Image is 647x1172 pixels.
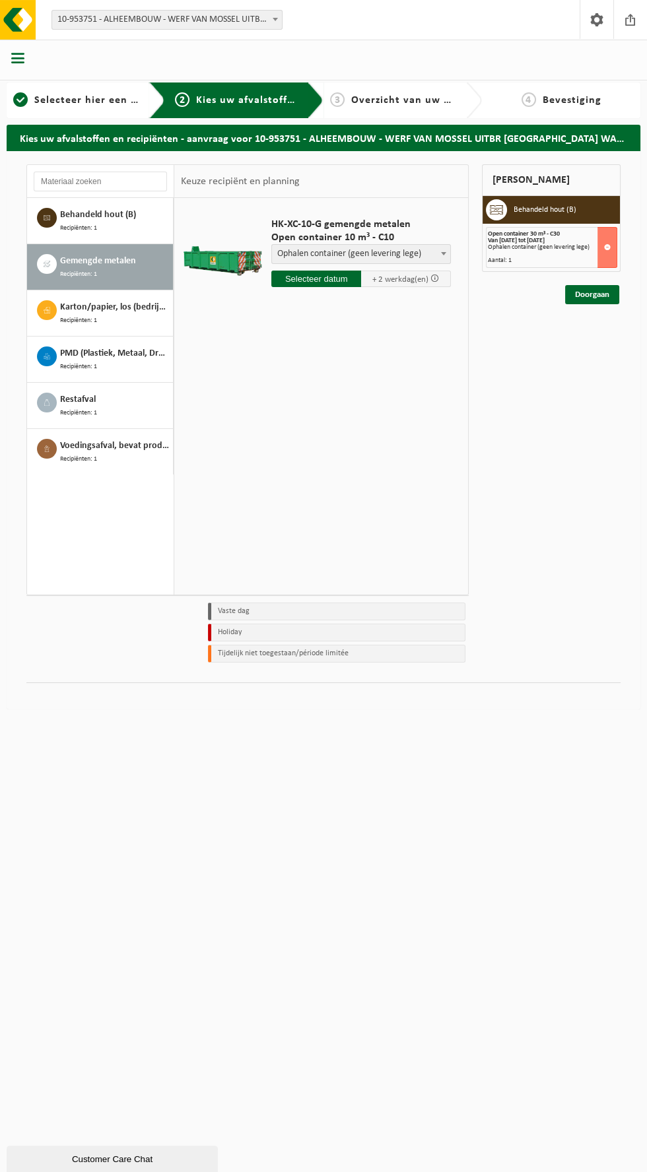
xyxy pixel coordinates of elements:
h3: Behandeld hout (B) [514,199,576,220]
span: Restafval [60,393,96,407]
span: Recipiënten: 1 [60,453,97,465]
button: PMD (Plastiek, Metaal, Drankkartons) (bedrijven) Recipiënten: 1 [27,337,174,383]
span: Open container 10 m³ - C10 [271,231,451,244]
input: Materiaal zoeken [34,172,167,191]
span: 1 [13,92,28,107]
span: Ophalen container (geen levering lege) [271,244,451,264]
button: Karton/papier, los (bedrijven) Recipiënten: 1 [27,290,174,337]
a: 1Selecteer hier een vestiging [13,92,139,108]
span: 10-953751 - ALHEEMBOUW - WERF VAN MOSSEL UITBR ROESELARE WAB2625 - ROESELARE [52,11,282,29]
span: Recipiënten: 1 [60,361,97,372]
div: [PERSON_NAME] [482,164,621,196]
h2: Kies uw afvalstoffen en recipiënten - aanvraag voor 10-953751 - ALHEEMBOUW - WERF VAN MOSSEL UITB... [7,125,640,150]
span: 4 [522,92,536,107]
span: Selecteer hier een vestiging [34,95,177,106]
span: Karton/papier, los (bedrijven) [60,300,170,315]
span: Recipiënten: 1 [60,269,97,280]
iframe: chat widget [7,1143,221,1172]
span: Kies uw afvalstoffen en recipiënten [196,95,378,106]
span: + 2 werkdag(en) [372,275,428,284]
span: Recipiënten: 1 [60,222,97,234]
span: 10-953751 - ALHEEMBOUW - WERF VAN MOSSEL UITBR ROESELARE WAB2625 - ROESELARE [51,10,283,30]
li: Tijdelijk niet toegestaan/période limitée [208,645,465,663]
button: Behandeld hout (B) Recipiënten: 1 [27,198,174,244]
li: Holiday [208,624,465,641]
span: Bevestiging [543,95,601,106]
span: HK-XC-10-G gemengde metalen [271,218,451,231]
span: Overzicht van uw aanvraag [351,95,491,106]
span: Behandeld hout (B) [60,208,136,222]
a: Doorgaan [565,285,619,304]
span: Recipiënten: 1 [60,315,97,326]
div: Aantal: 1 [488,257,615,264]
span: 3 [330,92,345,107]
span: 2 [175,92,189,107]
button: Voedingsafval, bevat producten van dierlijke oorsprong, onverpakt, categorie 3 Recipiënten: 1 [27,429,174,474]
span: PMD (Plastiek, Metaal, Drankkartons) (bedrijven) [60,346,170,361]
div: Keuze recipiënt en planning [174,165,306,198]
strong: Van [DATE] tot [DATE] [488,237,545,244]
span: Gemengde metalen [60,254,136,269]
span: Recipiënten: 1 [60,407,97,418]
input: Selecteer datum [271,271,361,287]
button: Gemengde metalen Recipiënten: 1 [27,244,174,290]
span: Ophalen container (geen levering lege) [272,245,450,263]
span: Open container 30 m³ - C30 [488,230,560,238]
span: Voedingsafval, bevat producten van dierlijke oorsprong, onverpakt, categorie 3 [60,439,170,453]
li: Vaste dag [208,602,465,620]
button: Restafval Recipiënten: 1 [27,383,174,429]
div: Ophalen container (geen levering lege) [488,244,615,251]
